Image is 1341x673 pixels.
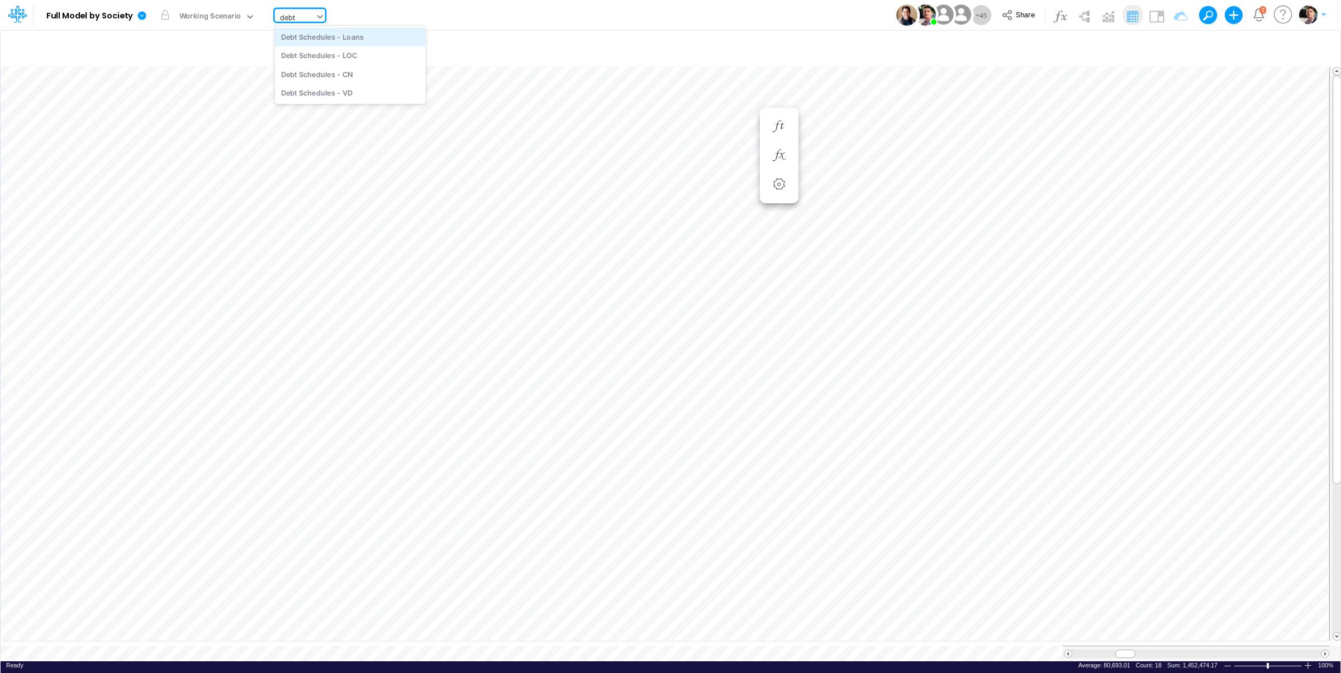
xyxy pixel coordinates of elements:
div: Number of selected cells that contain data [1136,661,1162,670]
a: Notifications [1252,8,1265,21]
img: User Image Icon [931,2,956,27]
div: Zoom In [1304,661,1313,670]
div: Zoom [1234,661,1304,670]
span: Share [1016,10,1035,18]
div: Debt Schedules - Loans [275,27,426,46]
b: Full Model by Society [46,11,133,21]
span: Average: 80,693.01 [1078,662,1130,669]
span: + 45 [976,12,987,19]
button: Share [996,7,1043,24]
img: User Image Icon [915,4,936,26]
span: Sum: 1,452,474.17 [1167,662,1218,669]
div: 2 unread items [1262,7,1264,12]
div: Average of selected cells [1078,661,1130,670]
div: Debt Schedules - CN [275,65,426,83]
div: Debt Schedules - VD [275,83,426,102]
img: User Image Icon [948,2,973,27]
div: In Ready mode [6,661,23,670]
div: Debt Schedules - LOC [275,46,426,65]
div: Working Scenario [179,11,241,23]
span: Ready [6,662,23,669]
div: Zoom level [1318,661,1335,670]
span: Count: 18 [1136,662,1162,669]
span: 100% [1318,661,1335,670]
input: Type a title here [10,35,1097,58]
div: Zoom [1267,663,1269,669]
div: Zoom Out [1223,662,1232,670]
div: Sum of selected cells [1167,661,1218,670]
img: User Image Icon [896,4,917,26]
